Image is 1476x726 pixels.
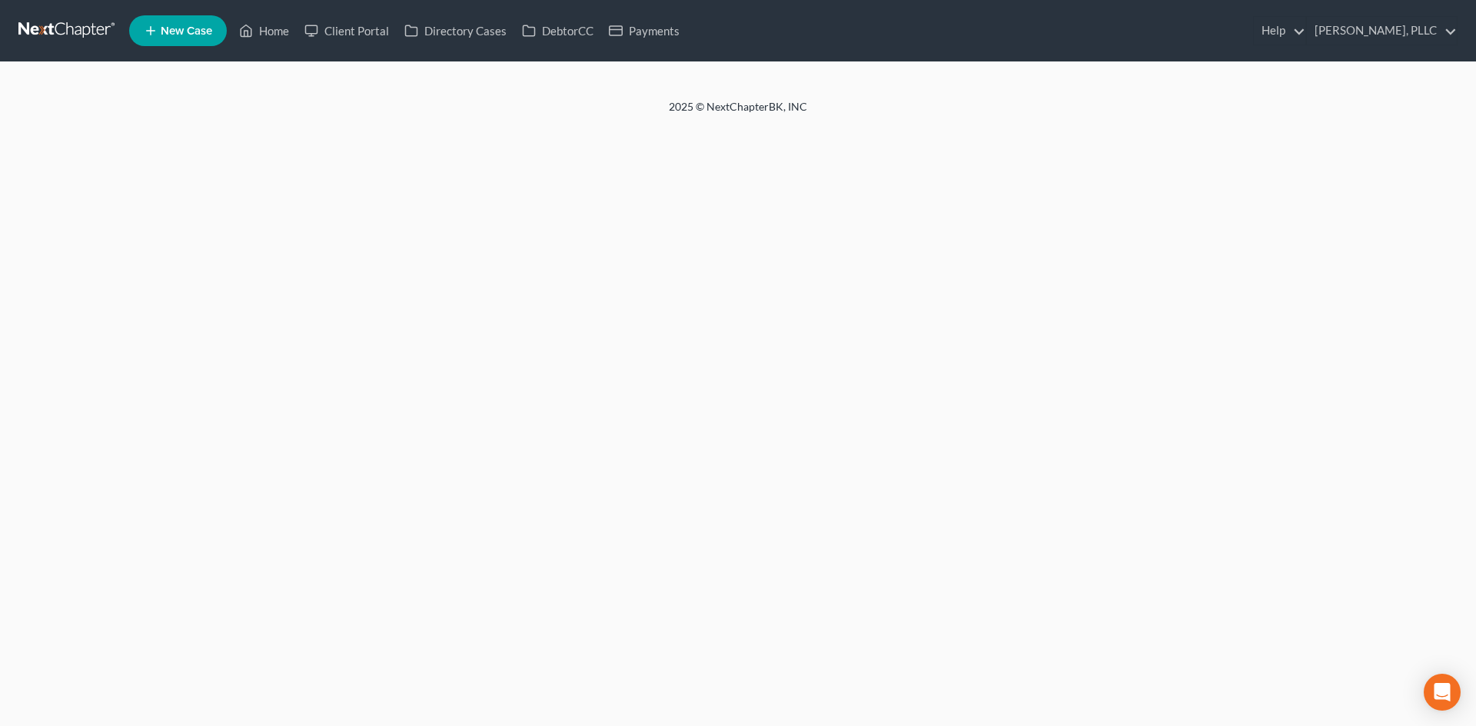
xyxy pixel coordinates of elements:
a: Home [231,17,297,45]
a: Help [1254,17,1305,45]
div: 2025 © NextChapterBK, INC [300,99,1176,127]
div: Open Intercom Messenger [1424,674,1461,711]
a: [PERSON_NAME], PLLC [1307,17,1457,45]
a: Client Portal [297,17,397,45]
a: DebtorCC [514,17,601,45]
a: Payments [601,17,687,45]
new-legal-case-button: New Case [129,15,227,46]
a: Directory Cases [397,17,514,45]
